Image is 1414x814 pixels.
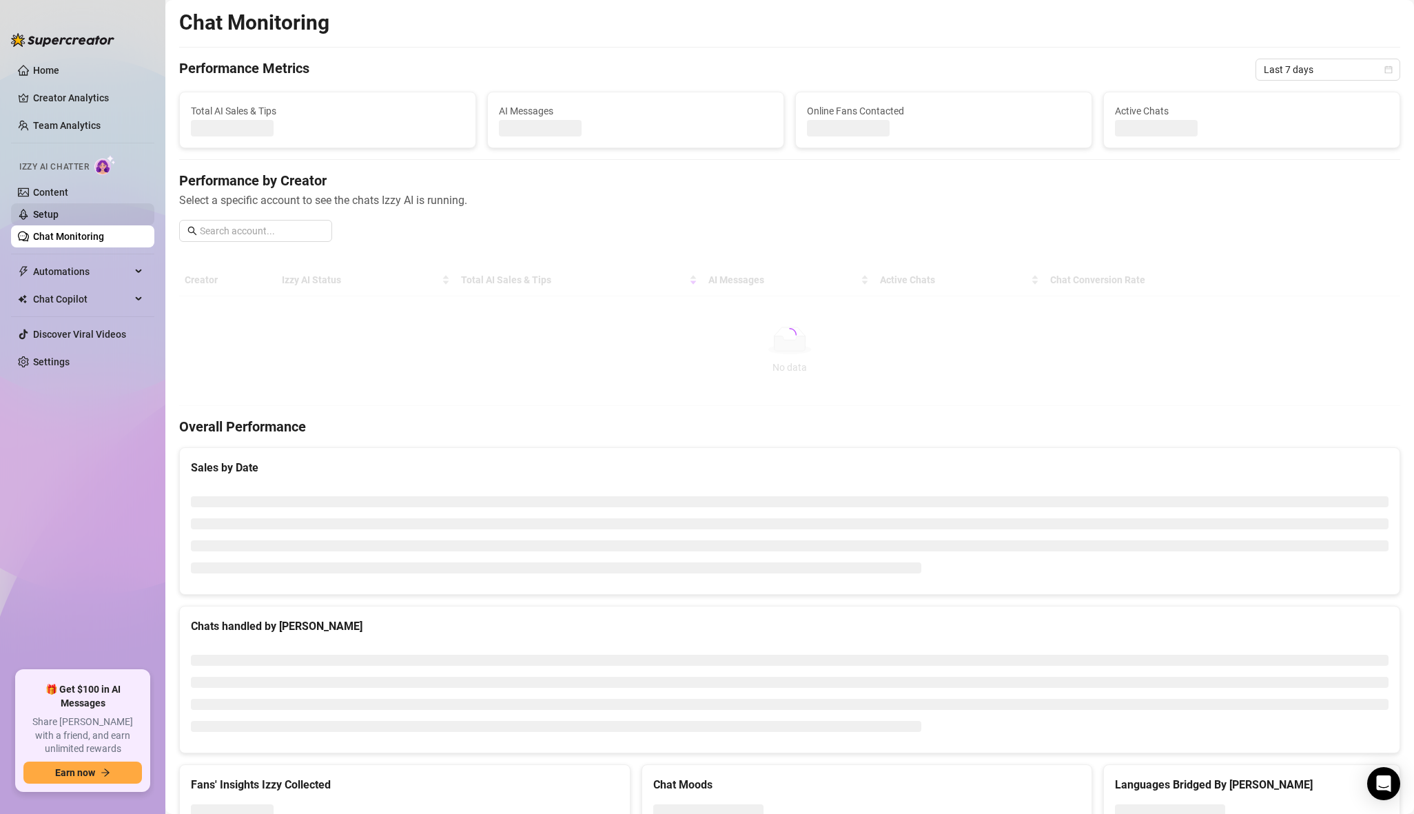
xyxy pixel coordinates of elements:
[187,226,197,236] span: search
[807,103,1080,119] span: Online Fans Contacted
[191,776,619,793] div: Fans' Insights Izzy Collected
[1115,103,1389,119] span: Active Chats
[499,103,772,119] span: AI Messages
[191,618,1389,635] div: Chats handled by [PERSON_NAME]
[101,768,110,777] span: arrow-right
[23,715,142,756] span: Share [PERSON_NAME] with a friend, and earn unlimited rewards
[11,33,114,47] img: logo-BBDzfeDw.svg
[33,356,70,367] a: Settings
[179,59,309,81] h4: Performance Metrics
[23,762,142,784] button: Earn nowarrow-right
[33,329,126,340] a: Discover Viral Videos
[191,103,464,119] span: Total AI Sales & Tips
[191,459,1389,476] div: Sales by Date
[179,171,1400,190] h4: Performance by Creator
[94,155,116,175] img: AI Chatter
[179,10,329,36] h2: Chat Monitoring
[179,192,1400,209] span: Select a specific account to see the chats Izzy AI is running.
[1115,776,1389,793] div: Languages Bridged By [PERSON_NAME]
[33,120,101,131] a: Team Analytics
[18,266,29,277] span: thunderbolt
[33,288,131,310] span: Chat Copilot
[18,294,27,304] img: Chat Copilot
[33,231,104,242] a: Chat Monitoring
[33,187,68,198] a: Content
[653,776,1081,793] div: Chat Moods
[1367,767,1400,800] div: Open Intercom Messenger
[780,325,799,345] span: loading
[33,261,131,283] span: Automations
[55,767,95,778] span: Earn now
[1264,59,1392,80] span: Last 7 days
[33,65,59,76] a: Home
[179,417,1400,436] h4: Overall Performance
[1384,65,1393,74] span: calendar
[23,683,142,710] span: 🎁 Get $100 in AI Messages
[33,209,59,220] a: Setup
[19,161,89,174] span: Izzy AI Chatter
[33,87,143,109] a: Creator Analytics
[200,223,324,238] input: Search account...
